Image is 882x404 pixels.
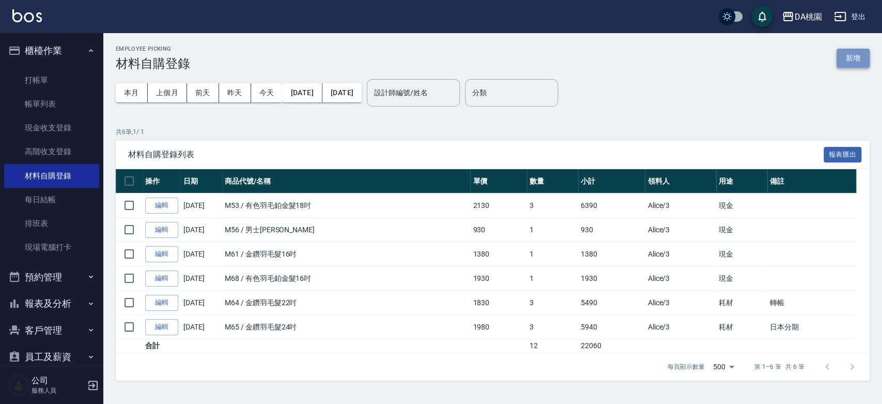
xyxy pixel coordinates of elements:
td: M53 / 有色羽毛鉑金髮18吋 [222,193,470,218]
button: 預約管理 [4,264,99,291]
button: DA桃園 [778,6,826,27]
th: 用途 [716,169,767,193]
td: Alice /3 [645,266,716,291]
td: 1380 [470,242,527,266]
a: 現金收支登錄 [4,116,99,140]
button: 上個月 [148,83,187,102]
td: 1830 [470,291,527,315]
th: 備註 [767,169,856,193]
td: 1 [527,266,578,291]
td: 930 [578,218,645,242]
td: 現金 [716,266,767,291]
th: 單價 [470,169,527,193]
span: 材料自購登錄列表 [128,149,824,160]
button: 報表匯出 [824,147,862,163]
td: M68 / 有色羽毛鉑金髮16吋 [222,266,470,291]
a: 現場電腦打卡 [4,235,99,259]
button: 本月 [116,83,148,102]
a: 每日結帳 [4,188,99,212]
button: 員工及薪資 [4,343,99,370]
td: 6390 [578,193,645,218]
td: 現金 [716,242,767,266]
a: 排班表 [4,212,99,235]
a: 打帳單 [4,68,99,92]
td: Alice /3 [645,291,716,315]
td: [DATE] [181,266,222,291]
td: 1980 [470,315,527,339]
div: DA桃園 [794,10,822,23]
td: 耗材 [716,291,767,315]
td: 1 [527,218,578,242]
a: 報表匯出 [824,149,862,159]
td: 現金 [716,193,767,218]
td: 3 [527,193,578,218]
td: Alice /3 [645,315,716,339]
h3: 材料自購登錄 [116,56,190,71]
button: 客戶管理 [4,317,99,344]
td: 1 [527,242,578,266]
button: 今天 [251,83,283,102]
td: [DATE] [181,218,222,242]
td: M61 / 金鑽羽毛髮16吋 [222,242,470,266]
p: 第 1–6 筆 共 6 筆 [754,362,804,371]
button: 櫃檯作業 [4,37,99,64]
td: 1930 [578,266,645,291]
h2: Employee Picking [116,46,190,52]
button: save [752,6,772,27]
td: M64 / 金鑽羽毛髮22吋 [222,291,470,315]
td: 現金 [716,218,767,242]
td: Alice /3 [645,193,716,218]
td: 1930 [470,266,527,291]
a: 高階收支登錄 [4,140,99,163]
a: 材料自購登錄 [4,164,99,188]
button: 登出 [830,7,870,26]
td: M56 / 男士[PERSON_NAME] [222,218,470,242]
button: 新增 [837,49,870,68]
img: Logo [12,9,42,22]
td: 930 [470,218,527,242]
td: 22060 [578,339,645,353]
td: M65 / 金鑽羽毛髮24吋 [222,315,470,339]
th: 日期 [181,169,222,193]
th: 領料人 [645,169,716,193]
td: 2130 [470,193,527,218]
button: 前天 [187,83,219,102]
td: [DATE] [181,315,222,339]
td: 1380 [578,242,645,266]
td: 轉帳 [767,291,856,315]
td: [DATE] [181,193,222,218]
a: 編輯 [145,198,178,214]
h5: 公司 [32,376,84,386]
a: 編輯 [145,271,178,287]
td: 5490 [578,291,645,315]
img: Person [8,375,29,396]
td: 12 [527,339,578,353]
a: 編輯 [145,246,178,262]
th: 小計 [578,169,645,193]
td: [DATE] [181,291,222,315]
td: 合計 [143,339,181,353]
button: 昨天 [219,83,251,102]
a: 編輯 [145,295,178,311]
a: 帳單列表 [4,92,99,116]
button: [DATE] [282,83,322,102]
td: 耗材 [716,315,767,339]
th: 數量 [527,169,578,193]
button: [DATE] [322,83,362,102]
p: 服務人員 [32,386,84,395]
button: 報表及分析 [4,290,99,317]
td: 5940 [578,315,645,339]
td: Alice /3 [645,218,716,242]
td: 日本分期 [767,315,856,339]
td: 3 [527,291,578,315]
td: [DATE] [181,242,222,266]
th: 操作 [143,169,181,193]
p: 每頁顯示數量 [668,362,705,371]
a: 新增 [837,53,870,63]
th: 商品代號/名稱 [222,169,470,193]
td: 3 [527,315,578,339]
a: 編輯 [145,222,178,238]
td: Alice /3 [645,242,716,266]
p: 共 6 筆, 1 / 1 [116,127,870,137]
div: 500 [709,353,738,381]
